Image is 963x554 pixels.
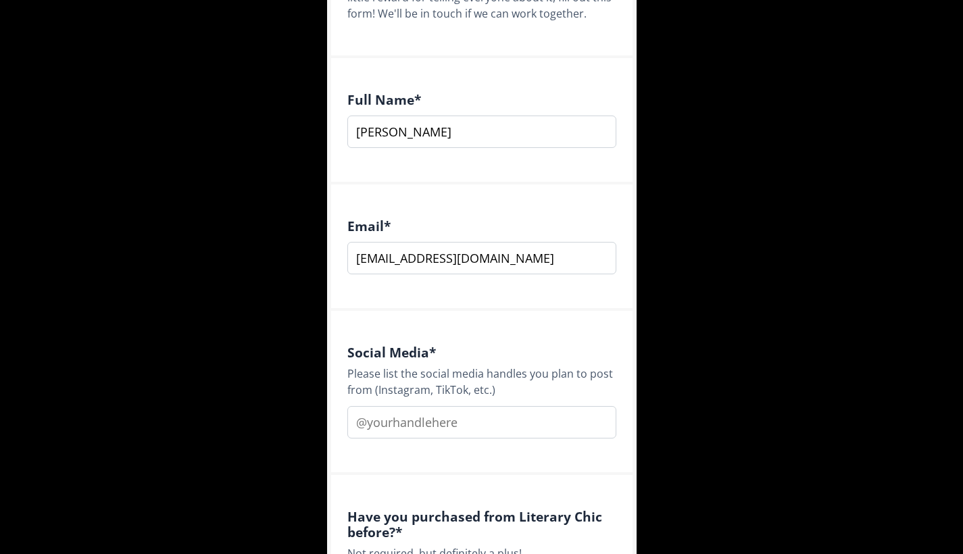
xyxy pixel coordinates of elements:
h4: Have you purchased from Literary Chic before? * [347,509,616,540]
input: Type your full name... [347,116,616,148]
input: @yourhandlehere [347,406,616,438]
input: name@example.com [347,242,616,274]
div: Please list the social media handles you plan to post from (Instagram, TikTok, etc.) [347,366,616,398]
h4: Social Media * [347,345,616,360]
h4: Full Name * [347,92,616,107]
h4: Email * [347,218,616,234]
